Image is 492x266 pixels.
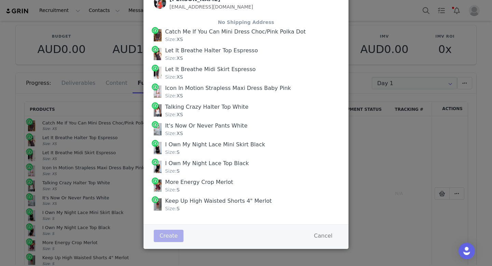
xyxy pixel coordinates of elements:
div: I Own My Night Lace Top Black [165,159,249,168]
span: S [165,149,179,155]
span: S [165,187,179,192]
div: More Energy Crop Merlot [165,178,233,186]
span: S [165,168,179,174]
span: Size: [165,112,176,117]
div: Talking Crazy Halter Top White [165,103,248,111]
span: XS [165,131,183,136]
span: XS [165,93,183,98]
div: Open Intercom Messenger [459,243,475,259]
img: white-fox-it_s-now-or-never-pants-white--12.8.25-03.jpg [154,123,162,135]
div: Keep Up High Waisted Shorts 4" Merlot [165,197,272,205]
div: It's Now Or Never Pants White [165,122,247,130]
img: 2DB56402-072D-442B-A034-960351D1FCE9copy.jpg [154,142,162,154]
button: Create [154,230,183,242]
span: Size: [165,206,176,211]
span: Size: [165,93,176,98]
span: Size: [165,187,176,192]
img: white-fox-more-energy-crop-merlot-keep-up-high-waisted-shorts-4_-merlot.2.05.25.07.jpg [154,198,162,211]
img: white-fox-talking-crazy-halter-top-white--12.8.25-02.jpg [154,104,162,117]
button: Cancel [308,230,338,242]
span: XS [165,112,183,117]
img: 26B4E5E0-848E-4302-9DF8-A294334701CBcopy.jpg [154,161,162,173]
img: white-fox-more-energy-crop-merlot-keep-up-high-waisted-shorts-4_-merlot.2.05.25.09.jpg [154,179,162,192]
body: Rich Text Area. Press ALT-0 for help. [5,5,281,13]
span: Size: [165,149,176,155]
span: S [165,206,179,211]
span: Size: [165,131,176,136]
span: Size: [165,168,176,174]
div: I Own My Night Lace Mini Skirt Black [165,141,265,149]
